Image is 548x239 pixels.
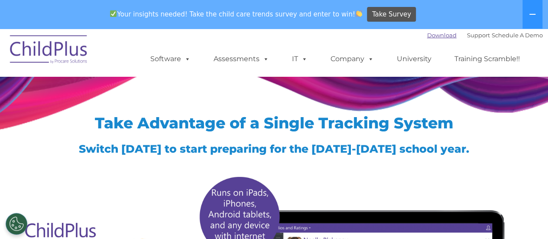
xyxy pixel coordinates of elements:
a: Assessments [205,50,278,68]
img: ChildPlus by Procare Solutions [6,29,92,72]
a: Take Survey [367,7,416,22]
font: | [427,32,543,39]
button: Cookies Settings [6,213,27,235]
span: Your insights needed! Take the child care trends survey and enter to win! [107,6,366,23]
a: Company [322,50,383,68]
img: ✅ [110,10,117,17]
span: Take Advantage of a Single Tracking System [95,114,454,132]
a: IT [283,50,316,68]
a: Support [467,32,490,39]
span: Take Survey [372,7,411,22]
a: University [388,50,440,68]
a: Download [427,32,457,39]
span: Switch [DATE] to start preparing for the [DATE]-[DATE] school year. [79,142,469,155]
img: 👏 [356,10,362,17]
a: Schedule A Demo [492,32,543,39]
a: Training Scramble!! [446,50,529,68]
a: Software [142,50,199,68]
